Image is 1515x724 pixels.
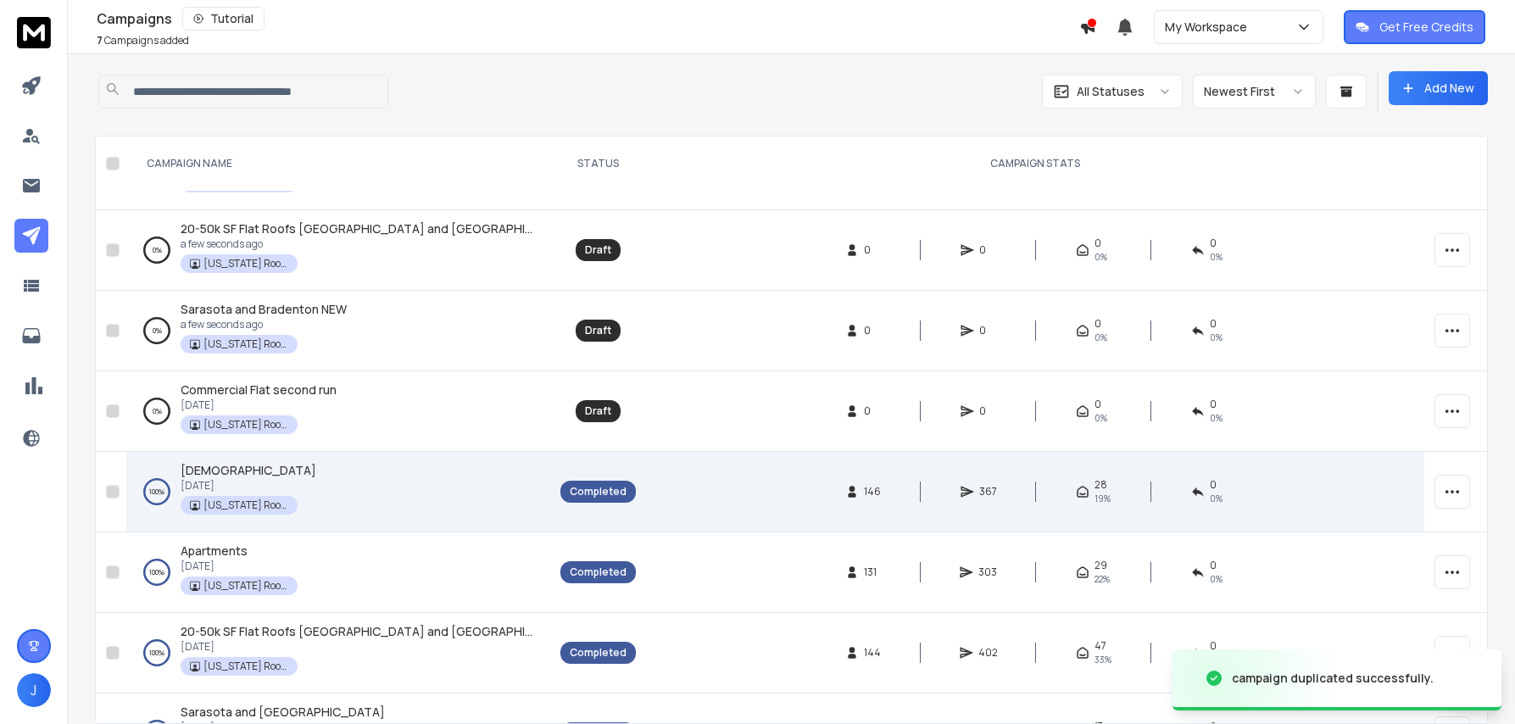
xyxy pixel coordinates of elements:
[181,479,316,493] p: [DATE]
[864,565,881,579] span: 131
[1094,331,1107,344] span: 0%
[17,673,51,707] button: J
[126,210,550,291] td: 0%20-50k SF Flat Roofs [GEOGRAPHIC_DATA] and [GEOGRAPHIC_DATA] NEWa few seconds ago[US_STATE] Roo...
[181,301,347,318] a: Sarasota and Bradenton NEW
[570,565,627,579] div: Completed
[570,646,627,660] div: Completed
[979,243,996,257] span: 0
[1210,398,1217,411] span: 0
[149,644,164,661] p: 100 %
[585,404,611,418] div: Draft
[126,452,550,532] td: 100%[DEMOGRAPHIC_DATA][DATE][US_STATE] Roof Renewal
[1344,10,1485,44] button: Get Free Credits
[1210,478,1217,492] span: 0
[1077,83,1145,100] p: All Statuses
[126,613,550,693] td: 100%20-50k SF Flat Roofs [GEOGRAPHIC_DATA] and [GEOGRAPHIC_DATA][DATE][US_STATE] Roof Renewal
[864,646,881,660] span: 144
[181,560,298,573] p: [DATE]
[864,324,881,337] span: 0
[181,623,577,639] span: 20-50k SF Flat Roofs [GEOGRAPHIC_DATA] and [GEOGRAPHIC_DATA]
[97,33,103,47] span: 7
[978,646,998,660] span: 402
[181,237,533,251] p: a few seconds ago
[181,704,385,721] a: Sarasota and [GEOGRAPHIC_DATA]
[1094,639,1106,653] span: 47
[203,257,288,270] p: [US_STATE] Roof Renewal
[181,220,605,237] span: 20-50k SF Flat Roofs [GEOGRAPHIC_DATA] and [GEOGRAPHIC_DATA] NEW
[203,660,288,673] p: [US_STATE] Roof Renewal
[1210,317,1217,331] span: 0
[149,483,164,500] p: 100 %
[203,337,288,351] p: [US_STATE] Roof Renewal
[646,136,1424,192] th: CAMPAIGN STATS
[864,404,881,418] span: 0
[1210,492,1223,505] span: 0 %
[181,462,316,478] span: [DEMOGRAPHIC_DATA]
[1389,71,1488,105] button: Add New
[182,7,265,31] button: Tutorial
[979,485,997,498] span: 367
[979,324,996,337] span: 0
[203,579,288,593] p: [US_STATE] Roof Renewal
[181,543,248,560] a: Apartments
[585,324,611,337] div: Draft
[550,136,646,192] th: STATUS
[1379,19,1473,36] p: Get Free Credits
[1094,317,1101,331] span: 0
[203,418,288,432] p: [US_STATE] Roof Renewal
[126,371,550,452] td: 0%Commercial Flat second run[DATE][US_STATE] Roof Renewal
[864,485,881,498] span: 146
[181,301,347,317] span: Sarasota and Bradenton NEW
[1210,559,1217,572] span: 0
[585,243,611,257] div: Draft
[149,564,164,581] p: 100 %
[1210,572,1223,586] span: 0 %
[1210,411,1223,425] span: 0%
[1094,478,1107,492] span: 28
[181,220,533,237] a: 20-50k SF Flat Roofs [GEOGRAPHIC_DATA] and [GEOGRAPHIC_DATA] NEW
[1094,492,1111,505] span: 19 %
[1094,559,1107,572] span: 29
[864,243,881,257] span: 0
[181,462,316,479] a: [DEMOGRAPHIC_DATA]
[1210,331,1223,344] span: 0%
[1094,572,1110,586] span: 22 %
[1094,653,1111,666] span: 33 %
[1193,75,1316,109] button: Newest First
[1210,250,1223,264] span: 0%
[1094,237,1101,250] span: 0
[203,498,288,512] p: [US_STATE] Roof Renewal
[181,381,337,398] a: Commercial Flat second run
[153,322,162,339] p: 0 %
[153,403,162,420] p: 0 %
[181,623,533,640] a: 20-50k SF Flat Roofs [GEOGRAPHIC_DATA] and [GEOGRAPHIC_DATA]
[97,34,189,47] p: Campaigns added
[181,318,347,331] p: a few seconds ago
[979,404,996,418] span: 0
[1165,19,1254,36] p: My Workspace
[1094,411,1107,425] span: 0%
[126,291,550,371] td: 0%Sarasota and Bradenton NEWa few seconds ago[US_STATE] Roof Renewal
[181,640,533,654] p: [DATE]
[126,532,550,613] td: 100%Apartments[DATE][US_STATE] Roof Renewal
[181,398,337,412] p: [DATE]
[1232,670,1434,687] div: campaign duplicated successfully.
[1094,398,1101,411] span: 0
[1094,250,1107,264] span: 0%
[153,242,162,259] p: 0 %
[97,7,1079,31] div: Campaigns
[570,485,627,498] div: Completed
[181,381,337,398] span: Commercial Flat second run
[1210,237,1217,250] span: 0
[978,565,997,579] span: 303
[126,136,550,192] th: CAMPAIGN NAME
